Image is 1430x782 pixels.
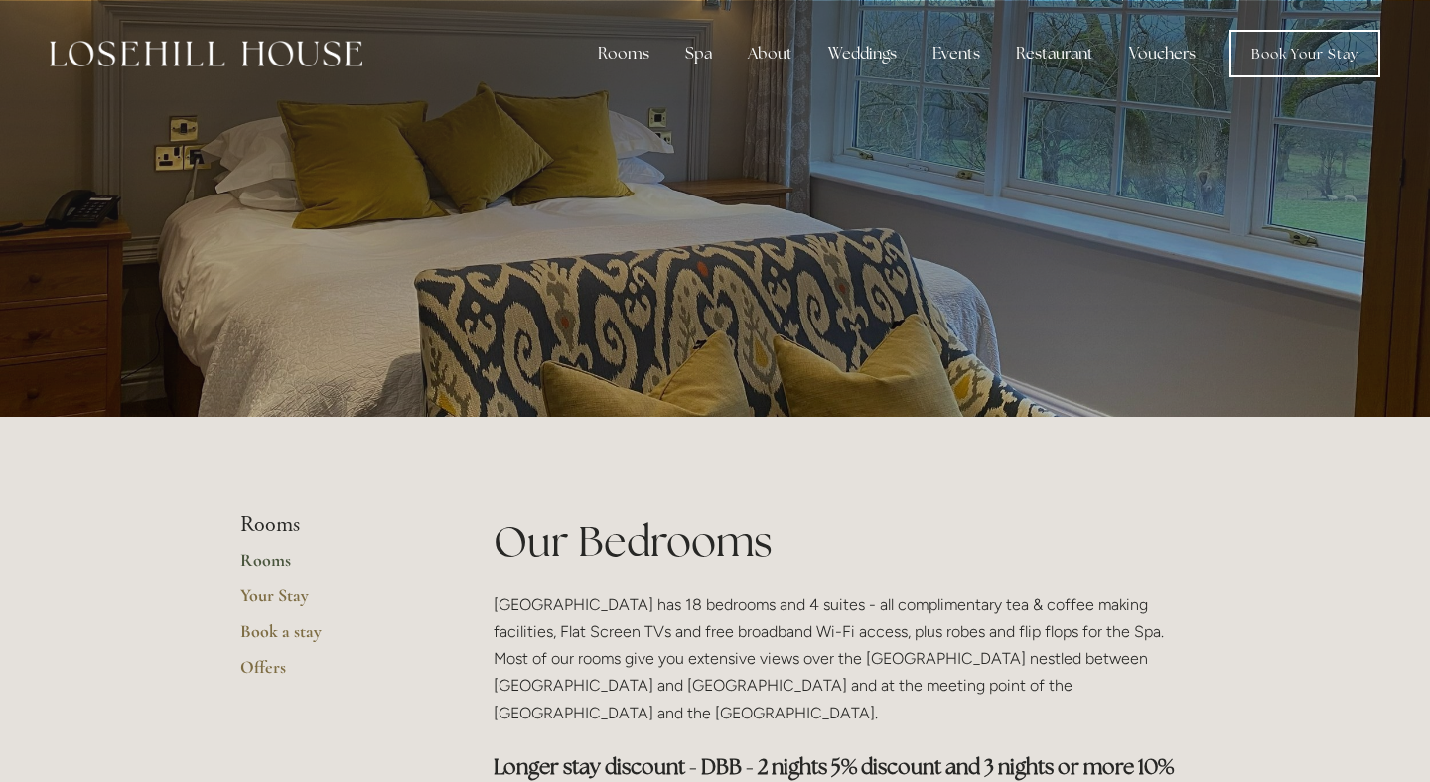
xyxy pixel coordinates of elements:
[50,41,362,66] img: Losehill House
[240,549,430,585] a: Rooms
[240,512,430,538] li: Rooms
[1113,34,1212,73] a: Vouchers
[917,34,996,73] div: Events
[494,591,1190,726] p: [GEOGRAPHIC_DATA] has 18 bedrooms and 4 suites - all complimentary tea & coffee making facilities...
[669,34,728,73] div: Spa
[812,34,913,73] div: Weddings
[732,34,808,73] div: About
[582,34,665,73] div: Rooms
[240,585,430,620] a: Your Stay
[494,512,1190,571] h1: Our Bedrooms
[240,656,430,692] a: Offers
[240,620,430,656] a: Book a stay
[1229,30,1380,77] a: Book Your Stay
[1000,34,1109,73] div: Restaurant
